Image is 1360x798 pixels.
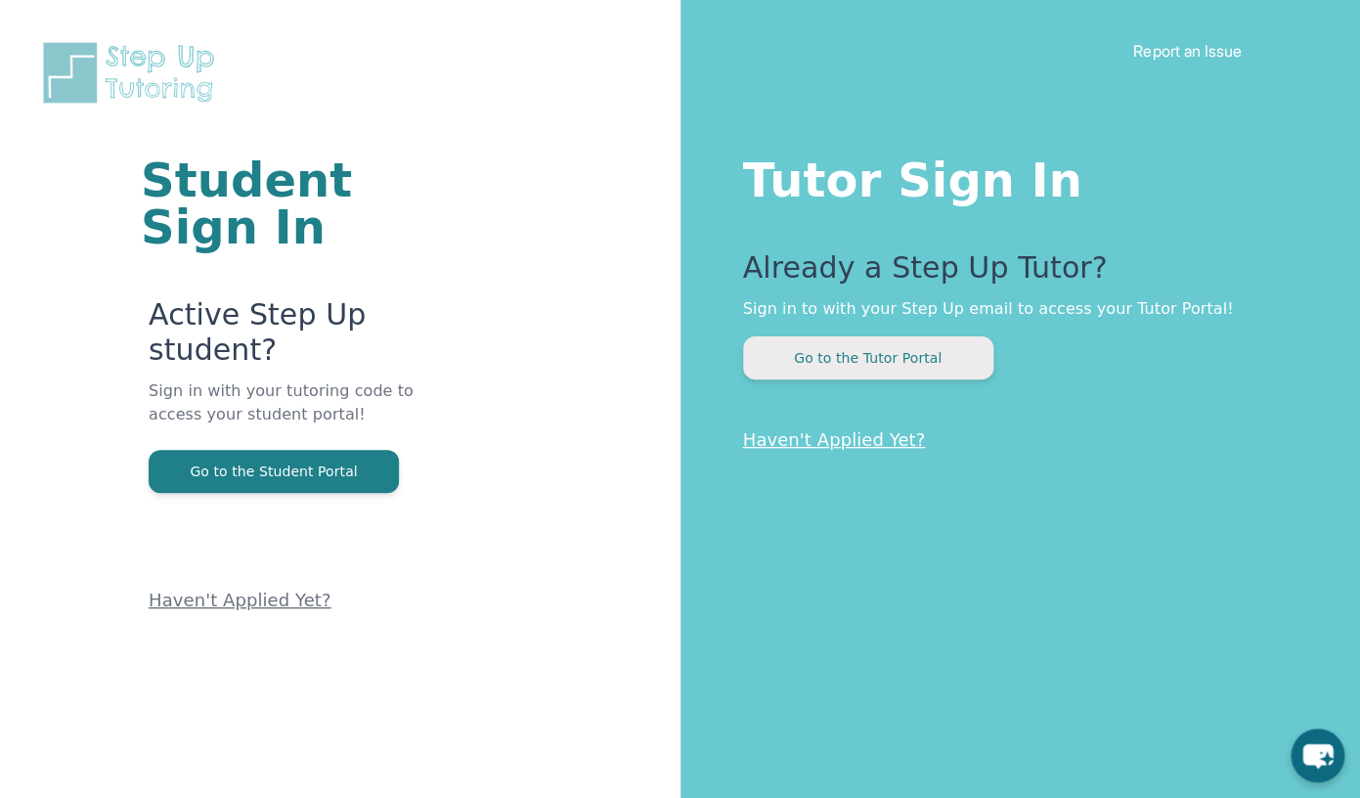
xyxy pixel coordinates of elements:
a: Report an Issue [1133,41,1242,61]
a: Haven't Applied Yet? [743,429,926,450]
h1: Student Sign In [141,156,446,250]
a: Go to the Tutor Portal [743,348,993,367]
h1: Tutor Sign In [743,149,1283,203]
img: Step Up Tutoring horizontal logo [39,39,227,107]
a: Haven't Applied Yet? [149,590,331,610]
button: Go to the Student Portal [149,450,399,493]
p: Sign in with your tutoring code to access your student portal! [149,379,446,450]
p: Sign in to with your Step Up email to access your Tutor Portal! [743,297,1283,321]
button: chat-button [1291,729,1344,782]
p: Already a Step Up Tutor? [743,250,1283,297]
p: Active Step Up student? [149,297,446,379]
button: Go to the Tutor Portal [743,336,993,379]
a: Go to the Student Portal [149,462,399,480]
